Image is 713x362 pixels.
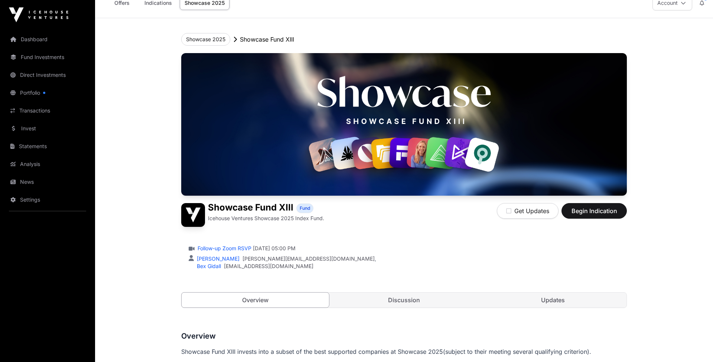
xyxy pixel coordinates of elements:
[208,203,293,213] h1: Showcase Fund XIII
[181,330,627,342] h3: Overview
[240,35,294,44] p: Showcase Fund XIII
[6,85,89,101] a: Portfolio
[181,33,230,46] button: Showcase 2025
[181,53,627,196] img: Showcase Fund XIII
[331,293,478,307] a: Discussion
[6,102,89,119] a: Transactions
[6,138,89,154] a: Statements
[195,255,376,262] div: ,
[561,211,627,218] a: Begin Indication
[195,263,221,269] a: Bex Gidall
[208,215,324,222] p: Icehouse Ventures Showcase 2025 Index Fund.
[300,205,310,211] span: Fund
[224,262,313,270] a: [EMAIL_ADDRESS][DOMAIN_NAME]
[676,326,713,362] iframe: Chat Widget
[6,174,89,190] a: News
[479,293,626,307] a: Updates
[561,203,627,219] button: Begin Indication
[181,203,205,227] img: Showcase Fund XIII
[181,348,443,355] span: Showcase Fund XIII invests into a subset of the best supported companies at Showcase 2025
[497,203,559,219] button: Get Updates
[181,346,627,357] p: (subject to their meeting several qualifying criterion).
[6,49,89,65] a: Fund Investments
[196,245,251,252] a: Follow-up Zoom RSVP
[6,156,89,172] a: Analysis
[242,255,375,262] a: [PERSON_NAME][EMAIL_ADDRESS][DOMAIN_NAME]
[6,120,89,137] a: Invest
[6,192,89,208] a: Settings
[571,206,618,215] span: Begin Indication
[6,31,89,48] a: Dashboard
[253,245,296,252] span: [DATE] 05:00 PM
[182,293,626,307] nav: Tabs
[181,292,329,308] a: Overview
[6,67,89,83] a: Direct Investments
[195,255,240,262] a: [PERSON_NAME]
[9,7,68,22] img: Icehouse Ventures Logo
